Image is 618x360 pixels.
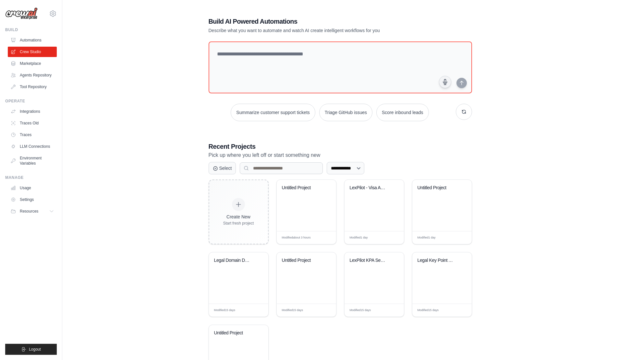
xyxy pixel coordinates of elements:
[253,308,258,313] span: Edit
[209,17,427,26] h1: Build AI Powered Automations
[456,235,462,240] span: Edit
[321,235,326,240] span: Edit
[5,175,57,180] div: Manage
[20,209,38,214] span: Resources
[209,162,236,174] button: Select
[5,27,57,32] div: Build
[209,27,427,34] p: Describe what you want to automate and watch AI create intelligent workflows for you
[8,206,57,216] button: Resources
[5,344,57,355] button: Logout
[418,236,436,240] span: Modified 1 day
[8,141,57,152] a: LLM Connections
[8,130,57,140] a: Traces
[418,258,457,263] div: Legal Key Point Analysis (KPA) MVP
[8,118,57,128] a: Traces Old
[214,330,253,336] div: Untitled Project
[350,258,389,263] div: LexPilot KPA Service - Legal Document Analysis
[8,194,57,205] a: Settings
[319,104,372,121] button: Triage GitHub issues
[209,151,472,159] p: Pick up where you left off or start something new
[282,236,311,240] span: Modified about 3 hours
[388,235,394,240] span: Edit
[223,221,254,226] div: Start fresh project
[8,183,57,193] a: Usage
[350,185,389,191] div: LexPilot - Visa Appeal Assistant
[350,236,368,240] span: Modified 1 day
[282,185,321,191] div: Untitled Project
[350,308,371,313] span: Modified 15 days
[214,258,253,263] div: Legal Domain Debater System
[8,82,57,92] a: Tool Repository
[223,214,254,220] div: Create New
[321,308,326,313] span: Edit
[8,70,57,80] a: Agents Repository
[231,104,315,121] button: Summarize customer support tickets
[388,308,394,313] span: Edit
[456,308,462,313] span: Edit
[8,35,57,45] a: Automations
[8,153,57,168] a: Environment Variables
[8,58,57,69] a: Marketplace
[456,104,472,120] button: Get new suggestions
[8,106,57,117] a: Integrations
[282,258,321,263] div: Untitled Project
[439,76,451,88] button: Click to speak your automation idea
[418,185,457,191] div: Untitled Project
[8,47,57,57] a: Crew Studio
[5,99,57,104] div: Operate
[5,7,38,20] img: Logo
[209,142,472,151] h3: Recent Projects
[29,347,41,352] span: Logout
[376,104,429,121] button: Score inbound leads
[214,308,236,313] span: Modified 15 days
[418,308,439,313] span: Modified 15 days
[282,308,303,313] span: Modified 15 days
